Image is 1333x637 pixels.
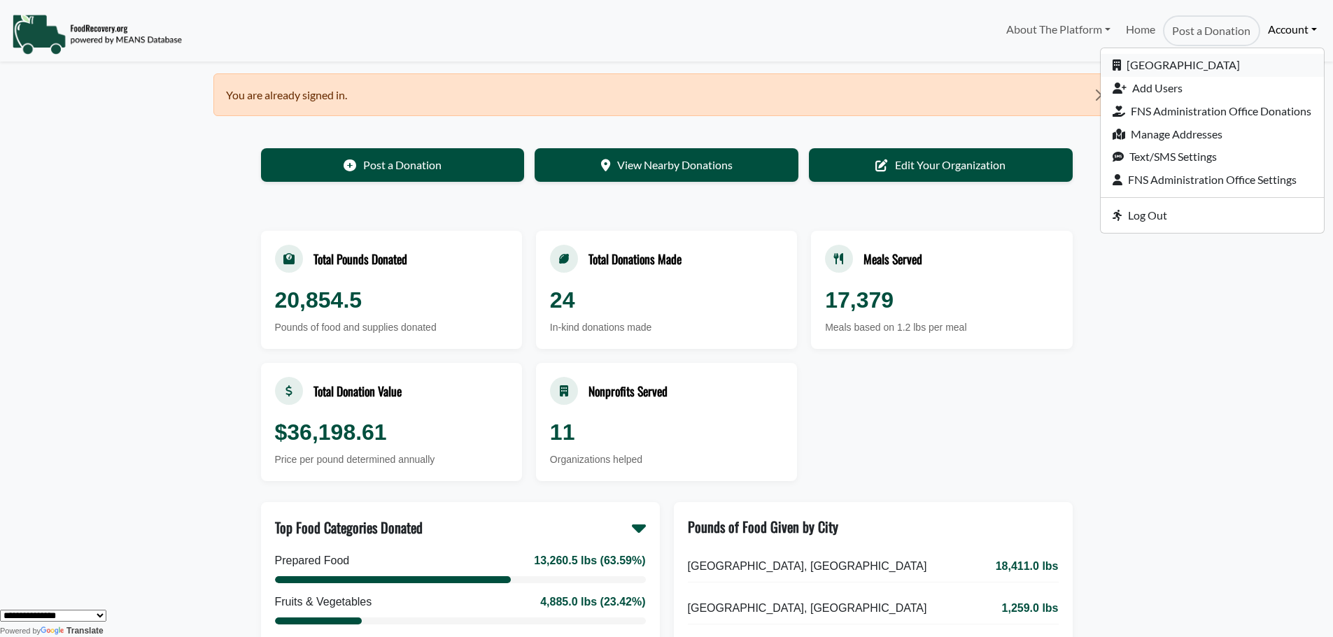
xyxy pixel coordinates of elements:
[550,452,783,467] div: Organizations helped
[12,13,182,55] img: NavigationLogo_FoodRecovery-91c16205cd0af1ed486a0f1a7774a6544ea792ac00100771e7dd3ec7c0e58e41.png
[550,415,783,449] div: 11
[1101,145,1324,169] a: Text/SMS Settings
[1002,600,1059,617] span: 1,259.0 lbs
[550,320,783,335] div: In-kind donations made
[688,558,927,575] span: [GEOGRAPHIC_DATA], [GEOGRAPHIC_DATA]
[41,626,104,636] a: Translate
[275,594,372,610] div: Fruits & Vegetables
[213,73,1120,116] div: You are already signed in.
[275,452,508,467] div: Price per pound determined annually
[41,627,66,636] img: Google Translate
[1163,15,1260,46] a: Post a Donation
[1101,169,1324,192] a: FNS Administration Office Settings
[588,382,668,400] div: Nonprofits Served
[998,15,1117,43] a: About The Platform
[313,250,407,268] div: Total Pounds Donated
[688,600,927,617] span: [GEOGRAPHIC_DATA], [GEOGRAPHIC_DATA]
[863,250,922,268] div: Meals Served
[1101,54,1324,77] a: [GEOGRAPHIC_DATA]
[809,148,1073,182] a: Edit Your Organization
[275,283,508,317] div: 20,854.5
[825,320,1058,335] div: Meals based on 1.2 lbs per meal
[1101,204,1324,227] a: Log Out
[1101,77,1324,100] a: Add Users
[535,148,798,182] a: View Nearby Donations
[550,283,783,317] div: 24
[1101,99,1324,122] a: FNS Administration Office Donations
[1101,122,1324,145] a: Manage Addresses
[534,552,645,569] div: 13,260.5 lbs (63.59%)
[275,320,508,335] div: Pounds of food and supplies donated
[275,517,423,538] div: Top Food Categories Donated
[275,552,350,569] div: Prepared Food
[1260,15,1325,43] a: Account
[825,283,1058,317] div: 17,379
[261,148,525,182] a: Post a Donation
[1083,74,1119,116] button: Close
[540,594,645,610] div: 4,885.0 lbs (23.42%)
[1118,15,1163,46] a: Home
[688,516,838,537] div: Pounds of Food Given by City
[996,558,1059,575] span: 18,411.0 lbs
[313,382,402,400] div: Total Donation Value
[275,415,508,449] div: $36,198.61
[588,250,682,268] div: Total Donations Made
